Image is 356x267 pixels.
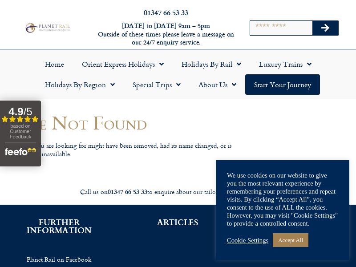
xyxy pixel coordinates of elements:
[13,252,105,267] a: Planet Rail on Facebook
[190,74,245,95] a: About Us
[227,171,338,227] div: We use cookies on our website to give you the most relevant experience by remembering your prefer...
[8,142,232,158] p: The page you are looking for might have been removed, had its name changed, or is temporarily una...
[36,54,73,74] a: Home
[108,187,147,196] strong: 01347 66 53 33
[4,54,352,95] nav: Menu
[250,54,320,74] a: Luxury Trains
[144,7,188,17] a: 01347 66 53 33
[273,233,308,247] a: Accept All
[245,74,320,95] a: Start your Journey
[4,188,352,196] div: Call us on to enquire about our tailor made holidays by rail
[13,218,105,234] h2: FURTHER INFORMATION
[97,22,235,47] h6: [DATE] to [DATE] 9am – 5pm Outside of these times please leave a message on our 24/7 enquiry serv...
[24,22,71,33] img: Planet Rail Train Holidays Logo
[73,54,173,74] a: Orient Express Holidays
[227,236,268,244] a: Cookie Settings
[124,74,190,95] a: Special Trips
[132,218,224,226] h2: ARTICLES
[36,74,124,95] a: Holidays by Region
[312,21,338,35] button: Search
[173,54,250,74] a: Holidays by Rail
[8,112,232,133] h1: Page Not Found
